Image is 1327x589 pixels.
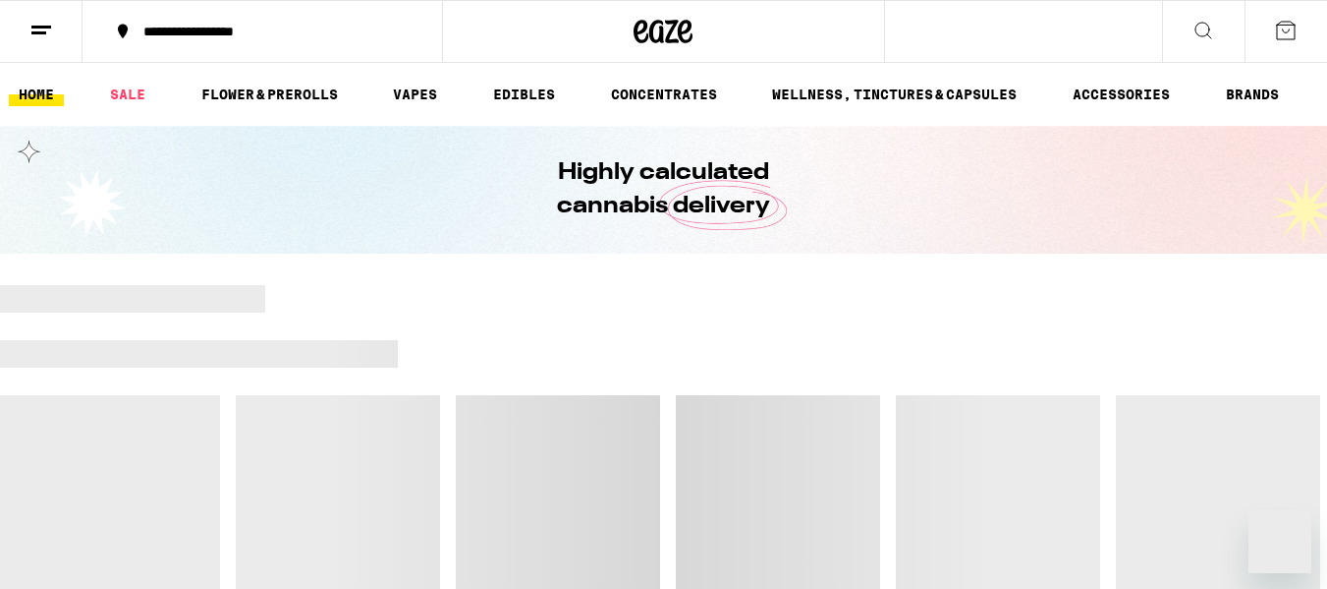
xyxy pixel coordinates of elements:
a: CONCENTRATES [601,83,727,106]
a: ACCESSORIES [1063,83,1180,106]
a: HOME [9,83,64,106]
a: BRANDS [1216,83,1289,106]
iframe: Button to launch messaging window [1248,510,1311,573]
h1: Highly calculated cannabis delivery [502,156,826,223]
a: SALE [100,83,155,106]
a: FLOWER & PREROLLS [192,83,348,106]
a: EDIBLES [483,83,565,106]
a: VAPES [383,83,447,106]
a: WELLNESS, TINCTURES & CAPSULES [762,83,1026,106]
